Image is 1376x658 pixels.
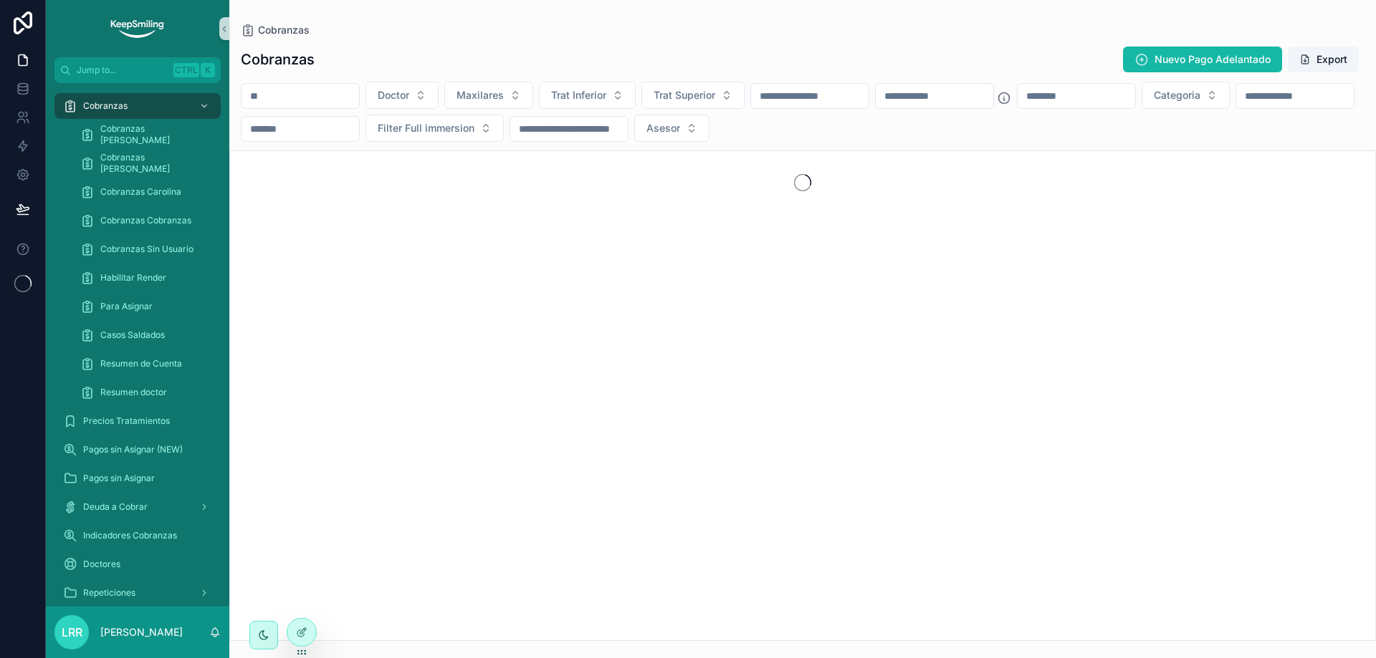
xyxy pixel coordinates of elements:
span: Habilitar Render [100,272,166,284]
a: Cobranzas Carolina [72,179,221,205]
a: Casos Saldados [72,322,221,348]
button: Select Button [444,82,533,109]
span: Cobranzas Carolina [100,186,181,198]
span: Deuda a Cobrar [83,501,148,513]
span: Resumen de Cuenta [100,358,182,369]
span: Repeticiones [83,587,135,599]
span: Resumen doctor [100,387,167,398]
span: Cobranzas [258,23,310,37]
a: Cobranzas [PERSON_NAME] [72,122,221,147]
span: Doctores [83,558,120,570]
button: Select Button [641,82,745,109]
a: Cobranzas [241,23,310,37]
span: Trat Superior [654,88,715,102]
button: Jump to...CtrlK [54,57,221,83]
a: Cobranzas [PERSON_NAME] [72,150,221,176]
button: Select Button [539,82,636,109]
span: Cobranzas Sin Usuario [100,243,193,255]
a: Doctores [54,551,221,577]
button: Export [1288,47,1359,72]
button: Select Button [365,115,504,142]
a: Repeticiones [54,580,221,606]
button: Nuevo Pago Adelantado [1123,47,1282,72]
span: Cobranzas [PERSON_NAME] [100,123,206,146]
span: Pagos sin Asignar [83,473,155,484]
img: App logo [109,17,166,40]
span: LRR [62,624,82,641]
a: Resumen de Cuenta [72,351,221,377]
a: Cobranzas Sin Usuario [72,236,221,262]
span: Pagos sin Asignar (NEW) [83,444,183,455]
button: Select Button [365,82,439,109]
span: Asesor [646,121,680,135]
span: Maxilares [457,88,504,102]
div: scrollable content [46,83,229,606]
a: Indicadores Cobranzas [54,523,221,548]
span: Indicadores Cobranzas [83,530,177,541]
span: Cobranzas Cobranzas [100,215,191,226]
a: Habilitar Render [72,265,221,291]
a: Cobranzas [54,93,221,119]
a: Resumen doctor [72,379,221,405]
a: Pagos sin Asignar [54,465,221,491]
span: K [202,64,214,76]
span: Nuevo Pago Adelantado [1155,52,1271,67]
span: Trat Inferior [551,88,606,102]
span: Para Asignar [100,301,153,312]
span: Casos Saldados [100,329,165,341]
a: Precios Tratamientos [54,408,221,434]
span: Jump to... [77,64,168,76]
a: Cobranzas Cobranzas [72,208,221,233]
a: Para Asignar [72,294,221,319]
span: Cobranzas [PERSON_NAME] [100,152,206,175]
span: Ctrl [173,63,199,77]
a: Deuda a Cobrar [54,494,221,520]
a: Pagos sin Asignar (NEW) [54,437,221,463]
span: Categoria [1154,88,1200,102]
button: Select Button [634,115,709,142]
span: Cobranzas [83,100,128,112]
span: Filter Full immersion [378,121,474,135]
span: Doctor [378,88,409,102]
h1: Cobranzas [241,49,315,69]
button: Select Button [1142,82,1230,109]
span: Precios Tratamientos [83,415,170,427]
p: [PERSON_NAME] [100,625,183,639]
